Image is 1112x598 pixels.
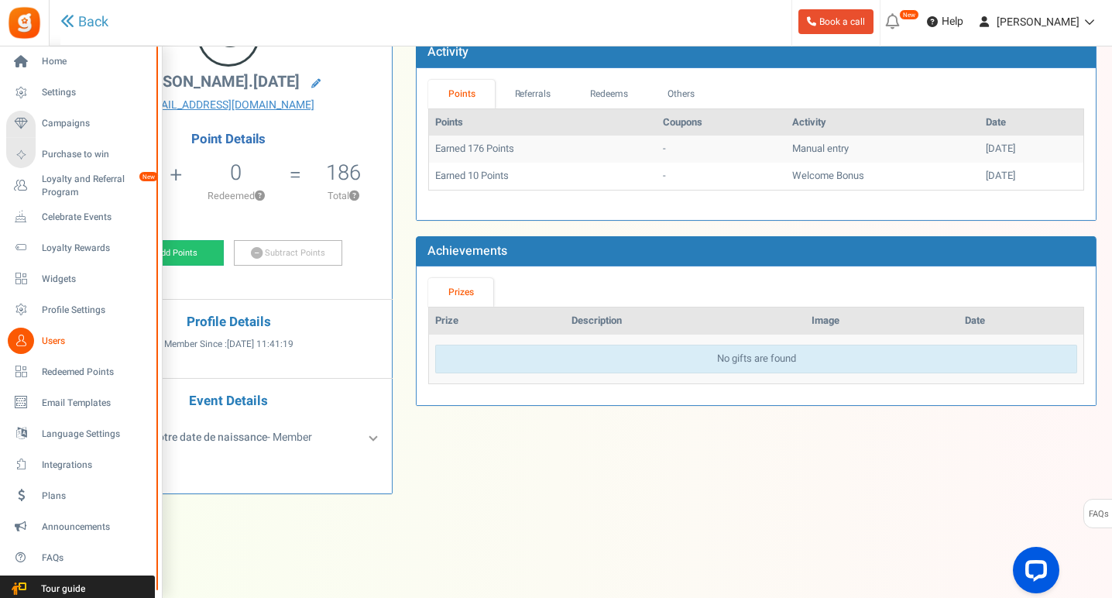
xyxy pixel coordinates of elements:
[42,428,150,441] span: Language Settings
[42,211,150,224] span: Celebrate Events
[255,191,265,201] button: ?
[42,173,155,199] span: Loyalty and Referral Program
[129,70,300,93] span: [PERSON_NAME].[DATE]
[119,429,267,445] b: Entrez votre date de naissance
[6,390,155,416] a: Email Templates
[986,142,1077,156] div: [DATE]
[115,240,224,266] a: Add Points
[6,483,155,509] a: Plans
[42,148,150,161] span: Purchase to win
[65,132,392,146] h4: Point Details
[657,136,786,163] td: -
[1088,500,1109,529] span: FAQs
[428,80,495,108] a: Points
[805,308,959,335] th: Image
[786,109,980,136] th: Activity
[429,109,657,136] th: Points
[304,189,385,203] p: Total
[6,266,155,292] a: Widgets
[42,117,150,130] span: Campaigns
[6,297,155,323] a: Profile Settings
[571,80,648,108] a: Redeems
[326,161,361,184] h5: 186
[6,173,155,199] a: Loyalty and Referral Program New
[42,397,150,410] span: Email Templates
[565,308,805,335] th: Description
[6,359,155,385] a: Redeemed Points
[60,12,108,33] a: Back
[139,171,159,182] em: New
[429,136,657,163] td: Earned 176 Points
[6,49,155,75] a: Home
[959,308,1083,335] th: Date
[647,80,714,108] a: Others
[986,169,1077,184] div: [DATE]
[42,459,150,472] span: Integrations
[42,242,150,255] span: Loyalty Rewards
[495,80,571,108] a: Referrals
[427,242,507,260] b: Achievements
[980,109,1083,136] th: Date
[349,191,359,201] button: ?
[786,163,980,190] td: Welcome Bonus
[77,98,380,113] a: [EMAIL_ADDRESS][DOMAIN_NAME]
[6,204,155,230] a: Celebrate Events
[899,9,919,20] em: New
[184,189,288,203] p: Redeemed
[657,163,786,190] td: -
[429,308,565,335] th: Prize
[6,328,155,354] a: Users
[6,80,155,106] a: Settings
[42,304,150,317] span: Profile Settings
[6,421,155,447] a: Language Settings
[938,14,963,29] span: Help
[77,315,380,330] h4: Profile Details
[164,338,293,351] span: Member Since :
[42,552,150,565] span: FAQs
[435,345,1077,373] div: No gifts are found
[42,273,150,286] span: Widgets
[227,338,293,351] span: [DATE] 11:41:19
[6,111,155,137] a: Campaigns
[42,490,150,503] span: Plans
[427,43,468,61] b: Activity
[657,109,786,136] th: Coupons
[997,14,1079,30] span: [PERSON_NAME]
[119,429,312,461] span: - Member Birthday
[7,5,42,40] img: Gratisfaction
[42,521,150,534] span: Announcements
[77,394,380,409] h4: Event Details
[7,583,115,596] span: Tour guide
[6,142,155,168] a: Purchase to win
[6,545,155,571] a: FAQs
[42,86,150,99] span: Settings
[42,55,150,68] span: Home
[798,9,873,34] a: Book a call
[6,514,155,540] a: Announcements
[792,141,849,156] span: Manual entry
[230,161,242,184] h5: 0
[428,278,493,307] a: Prizes
[921,9,970,34] a: Help
[42,335,150,348] span: Users
[429,163,657,190] td: Earned 10 Points
[42,366,150,379] span: Redeemed Points
[6,452,155,478] a: Integrations
[234,240,342,266] a: Subtract Points
[6,235,155,261] a: Loyalty Rewards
